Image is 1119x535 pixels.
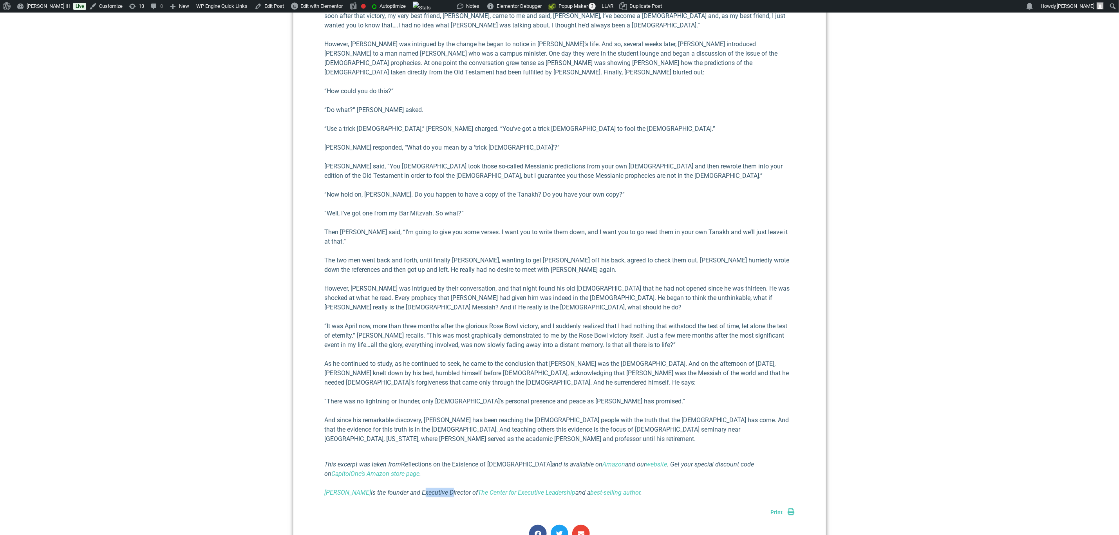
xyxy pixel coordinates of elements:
[325,461,754,477] i: and is available on and our . Get your special discount code on .
[325,284,795,312] p: However, [PERSON_NAME] was intrigued by their conversation, and that night found his old [DEMOGRA...
[589,3,596,10] span: 2
[325,105,795,115] p: “Do what?” [PERSON_NAME] asked.
[325,322,795,350] p: “It was April now, more than three months after the glo­rious Rose Bowl victory, and I suddenly r...
[325,143,795,152] p: [PERSON_NAME] responded, “What do you mean by a ‘trick [DEMOGRAPHIC_DATA]’?”
[325,87,795,96] p: “How could you do this?”
[361,4,366,9] div: Focus keyphrase not set
[325,460,795,479] p: Reflections on the Existence of [DEMOGRAPHIC_DATA]
[73,3,86,10] a: Live
[771,509,783,515] span: Print
[325,40,795,77] p: However, [PERSON_NAME] was intrigued by the change he began to notice in [PERSON_NAME]’s life. An...
[325,359,795,387] p: As he continued to study, as he continued to seek, he came to the conclusion that [PERSON_NAME] w...
[332,470,420,477] a: CapitolOne’s Amazon store page
[325,489,371,496] a: [PERSON_NAME]
[646,461,667,468] a: website
[478,489,576,496] a: The Center for Executive Leadership
[325,124,795,134] p: “Use a trick [DEMOGRAPHIC_DATA],” [PERSON_NAME] charged. “You’ve got a trick [DEMOGRAPHIC_DATA] t...
[325,209,795,218] p: “Well, I’ve got one from my Bar Mitzvah. So what?”
[325,2,795,30] p: “My life was great…I was a hero, people loved me. My [DEMOGRAPHIC_DATA] fraternity chose me as th...
[591,489,641,496] a: best-selling author
[325,461,401,468] i: This excerpt was taken from
[325,256,795,275] p: The two men went back and forth, until finally [PERSON_NAME], wanting to get [PERSON_NAME] off hi...
[325,162,795,181] p: [PERSON_NAME] said, “You [DEMOGRAPHIC_DATA] took those so-called Messi­anic predictions from your...
[325,190,795,199] p: “Now hold on, [PERSON_NAME]. Do you happen to have a copy of the Tanakh? Do you have your own copy?”
[603,461,625,468] a: Amazon
[413,2,431,14] img: Views over 48 hours. Click for more Jetpack Stats.
[325,228,795,246] p: Then [PERSON_NAME] said, “I’m going to give you some verses. I want you to write them down, and I...
[300,3,343,9] span: Edit with Elementor
[1057,3,1094,9] span: [PERSON_NAME]
[771,509,795,515] a: Print
[325,489,642,496] i: is the founder and Executive Director of and a .
[325,397,795,406] p: “There was no lightning or thunder, only [DEMOGRAPHIC_DATA]’s personal presence and peace as [PER...
[325,416,795,444] p: And since his remarkable discovery, [PERSON_NAME] has been reaching the [DEMOGRAPHIC_DATA] people...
